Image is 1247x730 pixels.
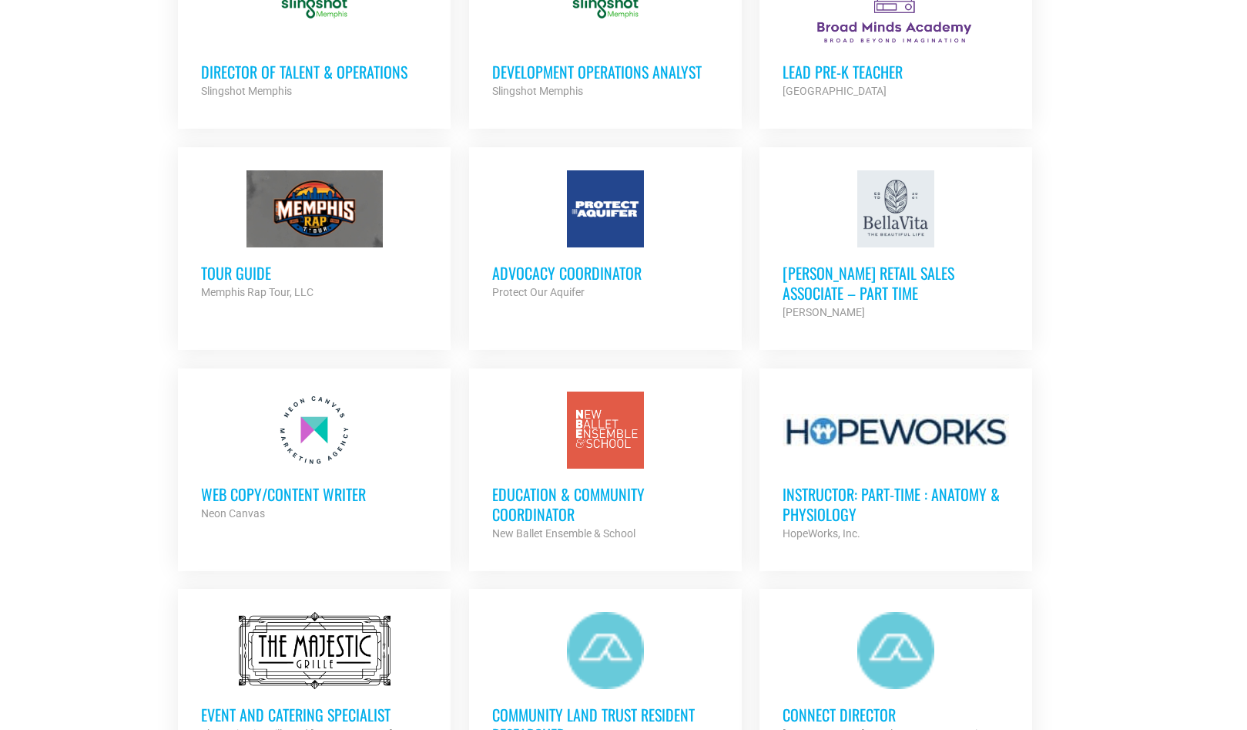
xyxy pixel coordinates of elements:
h3: [PERSON_NAME] Retail Sales Associate – Part Time [783,263,1009,303]
a: Advocacy Coordinator Protect Our Aquifer [469,147,742,325]
h3: Director of Talent & Operations [201,62,427,82]
h3: Education & Community Coordinator [492,484,719,524]
strong: [GEOGRAPHIC_DATA] [783,85,887,97]
a: [PERSON_NAME] Retail Sales Associate – Part Time [PERSON_NAME] [759,147,1032,345]
h3: Connect Director [783,705,1009,725]
a: Web Copy/Content Writer Neon Canvas [178,368,451,546]
strong: Slingshot Memphis [492,85,583,97]
a: Education & Community Coordinator New Ballet Ensemble & School [469,368,742,566]
h3: Lead Pre-K Teacher [783,62,1009,82]
strong: New Ballet Ensemble & School [492,527,635,540]
h3: Tour Guide [201,263,427,283]
h3: Event and Catering Specialist [201,705,427,725]
h3: Advocacy Coordinator [492,263,719,283]
a: Tour Guide Memphis Rap Tour, LLC [178,147,451,325]
h3: Web Copy/Content Writer [201,484,427,504]
h3: Development Operations Analyst [492,62,719,82]
strong: Protect Our Aquifer [492,286,585,298]
a: Instructor: Part-Time : Anatomy & Physiology HopeWorks, Inc. [759,368,1032,566]
strong: [PERSON_NAME] [783,306,865,318]
strong: Memphis Rap Tour, LLC [201,286,313,298]
strong: HopeWorks, Inc. [783,527,860,540]
strong: Neon Canvas [201,507,265,520]
h3: Instructor: Part-Time : Anatomy & Physiology [783,484,1009,524]
strong: Slingshot Memphis [201,85,292,97]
